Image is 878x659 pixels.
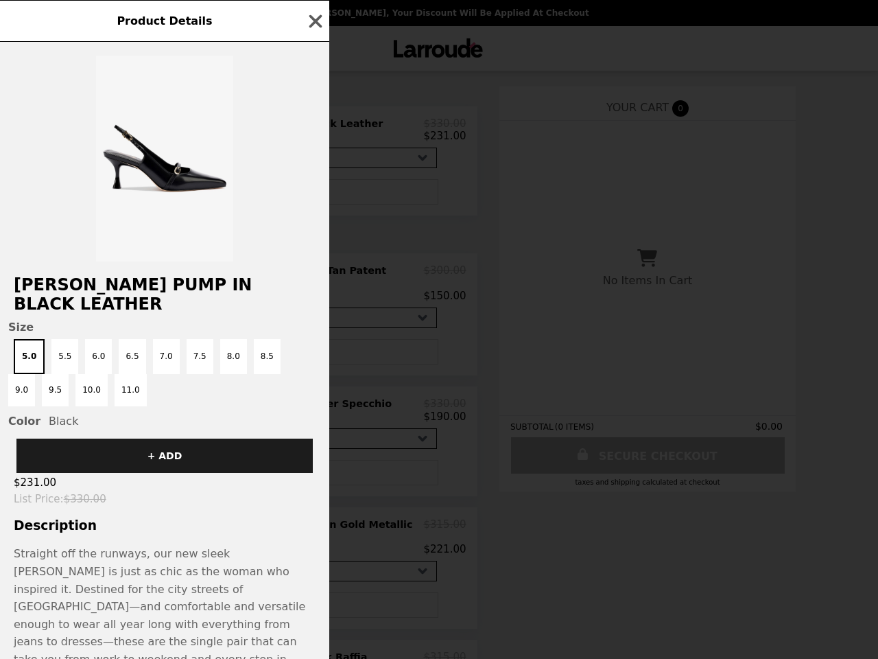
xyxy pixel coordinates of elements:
button: 5.0 [14,339,45,374]
button: 9.5 [42,374,69,406]
button: + ADD [16,439,313,473]
button: 8.5 [254,339,281,374]
span: Size [8,321,321,334]
button: 9.0 [8,374,35,406]
img: 5.0 / Black [96,56,233,262]
span: Product Details [117,14,212,27]
button: 5.5 [51,339,78,374]
span: Color [8,415,40,428]
button: 6.0 [85,339,112,374]
button: 7.5 [187,339,213,374]
button: 7.0 [153,339,180,374]
button: 8.0 [220,339,247,374]
button: 10.0 [75,374,108,406]
button: 6.5 [119,339,145,374]
div: Black [8,415,321,428]
button: 11.0 [115,374,147,406]
span: $330.00 [64,493,106,505]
